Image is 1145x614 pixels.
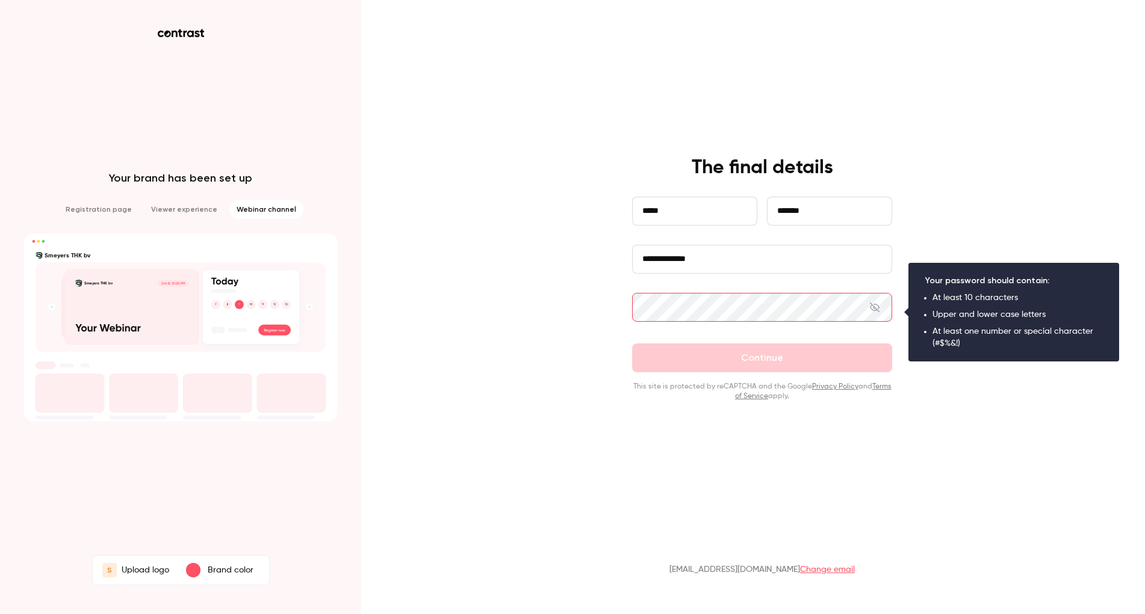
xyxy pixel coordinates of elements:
text: Smeyers THK bv [84,281,113,286]
span: S [107,565,112,576]
li: Webinar channel [229,200,303,219]
a: Privacy Policy [812,383,858,390]
a: Change email [800,565,855,574]
p: [EMAIL_ADDRESS][DOMAIN_NAME] [669,563,855,576]
a: Terms of Service [735,383,892,400]
p: Your brand has been set up [109,171,252,185]
h4: The final details [692,156,833,180]
li: Viewer experience [144,200,225,219]
label: SUpload logo [95,558,176,582]
p: Brand color [208,564,253,576]
button: Brand color [176,558,267,582]
p: This site is protected by reCAPTCHA and the Google and apply. [632,382,892,401]
li: Registration page [58,200,139,219]
text: Smeyers THK bv [45,253,91,259]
